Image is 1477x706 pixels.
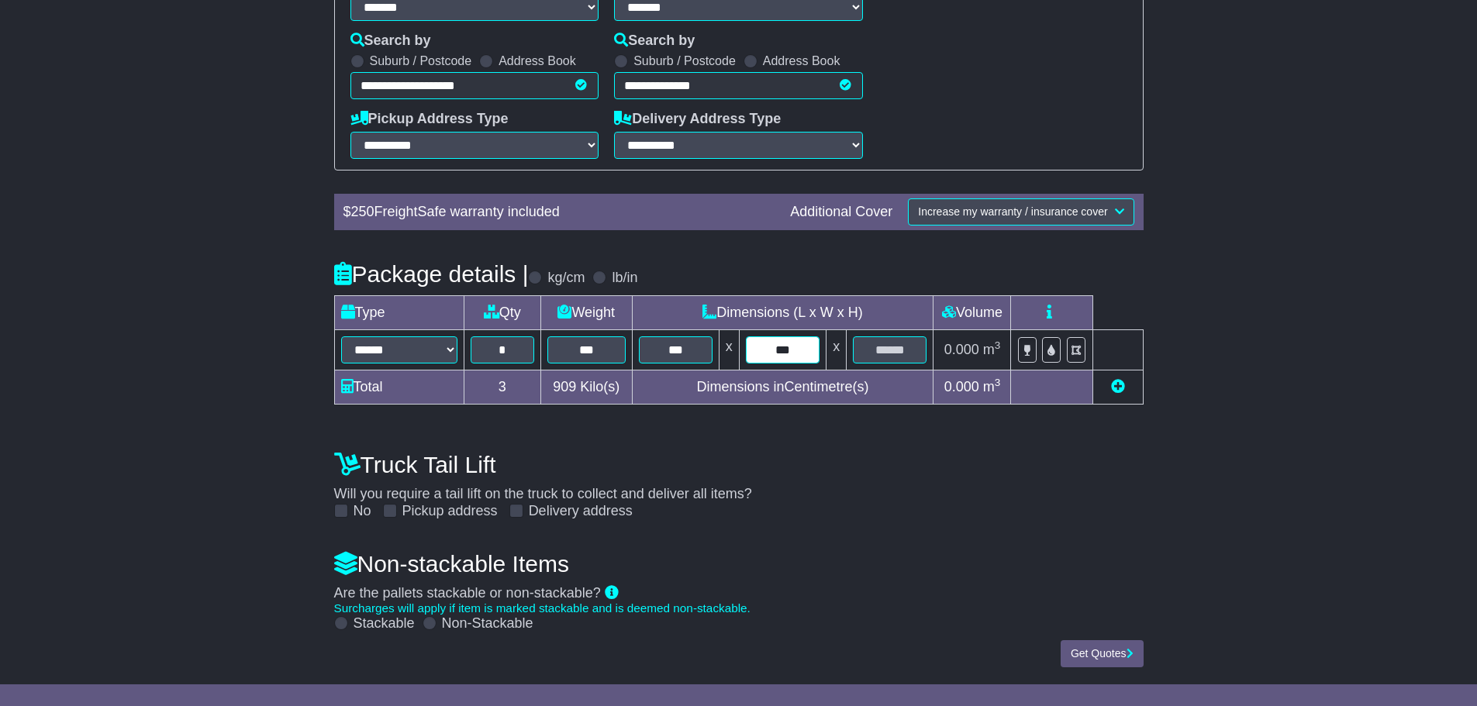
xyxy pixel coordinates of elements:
[354,615,415,632] label: Stackable
[782,204,900,221] div: Additional Cover
[944,379,979,394] span: 0.000
[547,270,585,287] label: kg/cm
[350,33,431,50] label: Search by
[933,295,1011,329] td: Volume
[402,503,498,520] label: Pickup address
[983,379,1001,394] span: m
[326,444,1151,520] div: Will you require a tail lift on the truck to collect and deliver all items?
[719,329,739,370] td: x
[334,261,529,287] h4: Package details |
[350,111,509,128] label: Pickup Address Type
[995,377,1001,388] sup: 3
[633,53,736,68] label: Suburb / Postcode
[763,53,840,68] label: Address Book
[334,551,1144,577] h4: Non-stackable Items
[334,452,1144,477] h4: Truck Tail Lift
[351,204,374,219] span: 250
[499,53,576,68] label: Address Book
[995,339,1001,351] sup: 3
[370,53,472,68] label: Suburb / Postcode
[540,370,632,404] td: Kilo(s)
[614,33,695,50] label: Search by
[983,342,1001,357] span: m
[632,295,933,329] td: Dimensions (L x W x H)
[334,601,1144,615] div: Surcharges will apply if item is marked stackable and is deemed non-stackable.
[612,270,637,287] label: lb/in
[918,205,1107,218] span: Increase my warranty / insurance cover
[464,295,540,329] td: Qty
[464,370,540,404] td: 3
[944,342,979,357] span: 0.000
[529,503,633,520] label: Delivery address
[826,329,847,370] td: x
[334,370,464,404] td: Total
[553,379,576,394] span: 909
[334,585,601,601] span: Are the pallets stackable or non-stackable?
[1111,379,1125,394] a: Add new item
[540,295,632,329] td: Weight
[908,198,1134,226] button: Increase my warranty / insurance cover
[1061,640,1144,667] button: Get Quotes
[334,295,464,329] td: Type
[336,204,783,221] div: $ FreightSafe warranty included
[354,503,371,520] label: No
[614,111,781,128] label: Delivery Address Type
[632,370,933,404] td: Dimensions in Centimetre(s)
[442,615,533,632] label: Non-Stackable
